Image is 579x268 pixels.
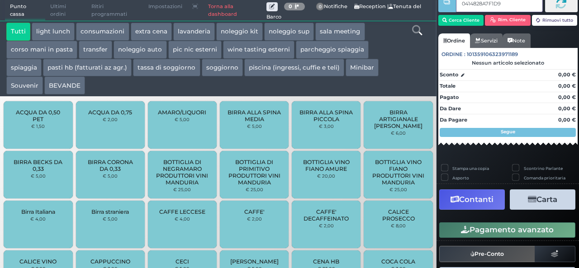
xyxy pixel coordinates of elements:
button: Cerca Cliente [438,15,484,26]
button: Souvenir [6,76,43,94]
label: Comanda prioritaria [524,175,565,181]
small: € 2,00 [247,216,262,221]
button: noleggio auto [114,41,166,59]
button: pasti hb (fatturati az agr.) [43,59,132,77]
span: BIRRA CORONA DA 0,33 [83,159,137,172]
button: extra cena [131,23,172,41]
span: AMARO/LIQUORI [158,109,206,116]
div: Nessun articolo selezionato [438,60,578,66]
button: sala meeting [315,23,365,41]
button: corso mani in pasta [6,41,77,59]
button: Minibar [346,59,379,77]
span: COCA COLA [381,258,415,265]
span: Ordine : [441,51,465,58]
small: € 5,00 [175,117,190,122]
span: Punto cassa [5,0,46,21]
small: € 25,00 [173,187,191,192]
strong: 0,00 € [558,94,576,100]
button: Contanti [439,189,505,210]
span: CAFFE LECCESE [159,208,205,215]
small: € 8,00 [391,223,406,228]
button: soggiorno [202,59,243,77]
strong: Pagato [440,94,459,100]
strong: Sconto [440,71,458,79]
span: Birra Italiana [21,208,55,215]
span: ACQUA DA 0,50 PET [11,109,65,122]
span: CECI [176,258,189,265]
strong: Da Dare [440,105,461,112]
strong: 0,00 € [558,117,576,123]
label: Stampa una copia [452,165,489,171]
span: ACQUA DA 0,75 [88,109,132,116]
button: transfer [79,41,112,59]
button: Carta [510,189,575,210]
small: € 25,00 [389,187,407,192]
button: spiaggia [6,59,42,77]
span: BIRRA BECKS DA 0,33 [11,159,65,172]
span: CENA HB [313,258,339,265]
button: BEVANDE [44,76,85,94]
small: € 4,00 [175,216,190,221]
small: € 3,00 [319,123,334,129]
button: piscina (ingressi, cuffie e teli) [244,59,344,77]
span: CAPPUCCINO [90,258,130,265]
small: € 5,00 [103,216,118,221]
button: light lunch [32,23,75,41]
a: Note [503,33,530,48]
small: € 20,00 [317,173,335,179]
button: pic nic esterni [168,41,222,59]
span: Ultimi ordini [45,0,86,21]
small: € 1,50 [31,123,45,129]
small: € 2,00 [319,223,334,228]
a: Ordine [438,33,470,48]
span: BIRRA ALLA SPINA MEDIA [228,109,281,122]
button: parcheggio spiaggia [296,41,369,59]
strong: Segue [501,129,515,135]
button: Tutti [6,23,30,41]
button: wine tasting esterni [223,41,294,59]
button: tassa di soggiorno [133,59,200,77]
span: BIRRA ARTIGIANALE [PERSON_NAME] [371,109,425,129]
strong: Totale [440,83,456,89]
span: BOTTIGLIA VINO FIANO PRODUTTORI VINI MANDURIA [371,159,425,186]
span: Birra straniera [91,208,129,215]
span: BOTTIGLIA VINO FIANO AMURE [299,159,353,172]
strong: 0,00 € [558,105,576,112]
span: Ritiri programmati [86,0,143,21]
small: € 2,00 [103,117,118,122]
small: € 5,00 [247,123,262,129]
span: BIRRA ALLA SPINA PICCOLA [299,109,353,122]
a: Servizi [470,33,503,48]
small: € 25,00 [246,187,263,192]
span: [PERSON_NAME] [230,258,279,265]
span: CALICE PROSECCO [371,208,425,222]
span: BOTTIGLIA DI PRIMITIVO PRODUTTORI VINI MANDURIA [228,159,281,186]
button: Pagamento avanzato [439,222,575,238]
button: consumazioni [76,23,129,41]
small: € 6,00 [391,130,406,136]
button: noleggio sup [264,23,314,41]
small: € 5,00 [31,173,46,179]
b: 0 [289,3,292,9]
span: CAFFE' [244,208,265,215]
button: Rim. Cliente [485,15,531,26]
span: 101359106323971189 [467,51,518,58]
button: noleggio kit [216,23,263,41]
span: 0 [316,3,324,11]
a: Torna alla dashboard [203,0,266,21]
small: € 5,00 [103,173,118,179]
label: Asporto [452,175,469,181]
small: € 4,00 [30,216,46,221]
button: lavanderia [173,23,215,41]
span: CALICE VINO [19,258,57,265]
span: Impostazioni [143,0,187,13]
strong: 0,00 € [558,83,576,89]
span: BOTTIGLIA DI NEGRAMARO PRODUTTORI VINI MANDURIA [156,159,209,186]
button: Rimuovi tutto [532,15,578,26]
span: CAFFE' DECAFFEINATO [299,208,353,222]
label: Scontrino Parlante [524,165,563,171]
strong: 0,00 € [558,71,576,78]
button: Pre-Conto [439,246,535,262]
strong: Da Pagare [440,117,467,123]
